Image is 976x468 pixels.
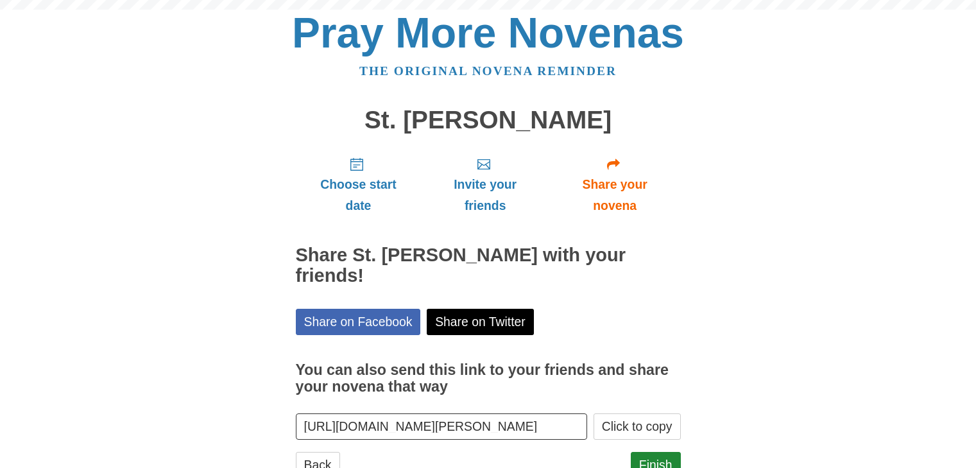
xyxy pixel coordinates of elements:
a: Share on Facebook [296,309,421,335]
h1: St. [PERSON_NAME] [296,107,681,134]
span: Invite your friends [434,174,536,216]
h3: You can also send this link to your friends and share your novena that way [296,362,681,395]
span: Choose start date [309,174,409,216]
a: The original novena reminder [359,64,617,78]
a: Choose start date [296,146,422,223]
button: Click to copy [594,413,681,440]
a: Pray More Novenas [292,9,684,56]
a: Invite your friends [421,146,549,223]
a: Share on Twitter [427,309,534,335]
h2: Share St. [PERSON_NAME] with your friends! [296,245,681,286]
a: Share your novena [549,146,681,223]
span: Share your novena [562,174,668,216]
